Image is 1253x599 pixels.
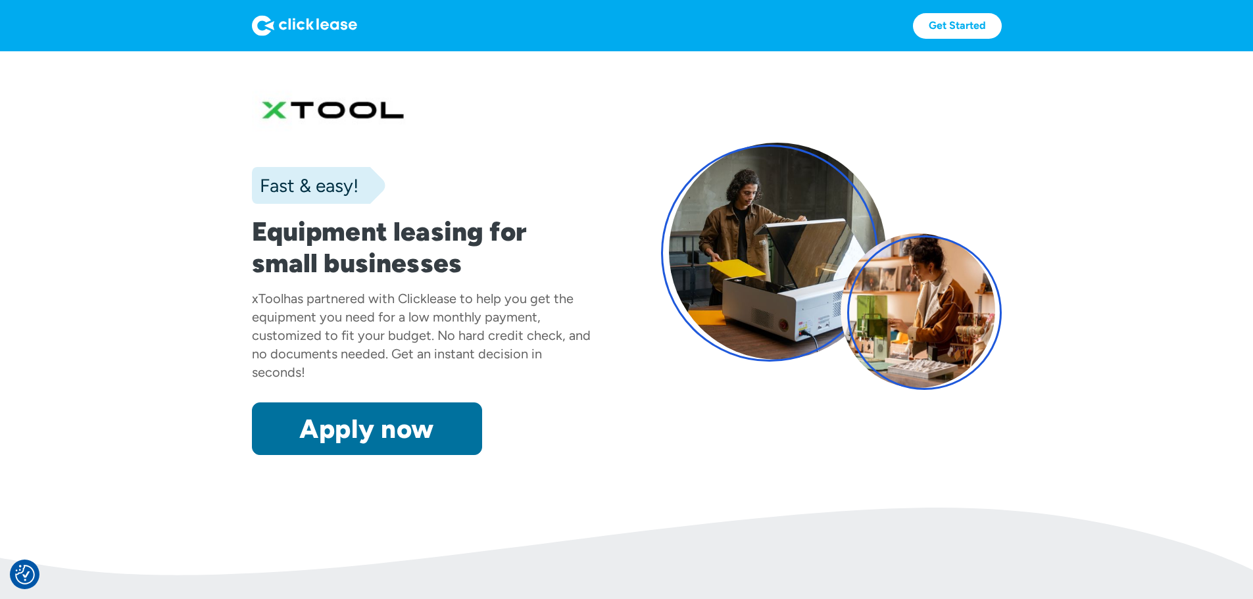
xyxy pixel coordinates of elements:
button: Consent Preferences [15,565,35,585]
h1: Equipment leasing for small businesses [252,216,593,279]
div: has partnered with Clicklease to help you get the equipment you need for a low monthly payment, c... [252,291,591,380]
a: Apply now [252,402,482,455]
a: Get Started [913,13,1002,39]
img: Logo [252,15,357,36]
img: Revisit consent button [15,565,35,585]
div: xTool [252,291,283,306]
div: Fast & easy! [252,172,358,199]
